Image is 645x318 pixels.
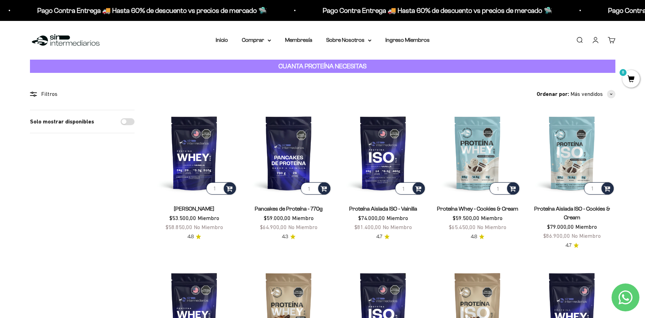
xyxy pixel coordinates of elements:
[166,224,192,230] span: $58.850,00
[547,224,574,230] span: $79.000,00
[187,233,194,241] span: 4.8
[471,233,477,241] span: 4.8
[481,215,502,221] span: Miembro
[566,242,571,249] span: 4.7
[282,233,288,241] span: 4.3
[264,215,291,221] span: $59.000,00
[326,36,371,45] summary: Sobre Nosotros
[169,215,196,221] span: $53.500,00
[288,224,317,230] span: No Miembro
[471,233,484,241] a: 4.84.8 de 5.0 estrellas
[194,224,223,230] span: No Miembro
[376,233,390,241] a: 4.74.7 de 5.0 estrellas
[349,206,417,212] a: Proteína Aislada ISO - Vainilla
[385,37,430,43] a: Ingreso Miembros
[575,224,597,230] span: Miembro
[383,224,412,230] span: No Miembro
[437,206,518,212] a: Proteína Whey - Cookies & Cream
[354,224,381,230] span: $81.400,00
[278,62,367,70] strong: CUANTA PROTEÍNA NECESITAS
[543,233,570,239] span: $86.900,00
[30,90,135,99] div: Filtros
[292,215,314,221] span: Miembro
[255,206,323,212] a: Pancakes de Proteína - 770g
[477,224,506,230] span: No Miembro
[453,215,479,221] span: $59.500,00
[174,206,214,212] a: [PERSON_NAME]
[282,233,295,241] a: 4.34.3 de 5.0 estrellas
[216,37,228,43] a: Inicio
[242,36,271,45] summary: Comprar
[358,215,385,221] span: $74.000,00
[537,90,569,99] span: Ordenar por:
[198,215,219,221] span: Miembro
[622,76,640,83] a: 0
[21,5,251,16] p: Pago Contra Entrega 🚚 Hasta 60% de descuento vs precios de mercado 🛸
[566,242,579,249] a: 4.74.7 de 5.0 estrellas
[30,117,94,126] label: Solo mostrar disponibles
[187,233,201,241] a: 4.84.8 de 5.0 estrellas
[306,5,536,16] p: Pago Contra Entrega 🚚 Hasta 60% de descuento vs precios de mercado 🛸
[571,233,601,239] span: No Miembro
[285,37,312,43] a: Membresía
[449,224,476,230] span: $65.450,00
[260,224,287,230] span: $64.900,00
[570,90,615,99] button: Más vendidos
[570,90,603,99] span: Más vendidos
[376,233,382,241] span: 4.7
[386,215,408,221] span: Miembro
[619,68,627,77] mark: 0
[534,206,610,220] a: Proteína Aislada ISO - Cookies & Cream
